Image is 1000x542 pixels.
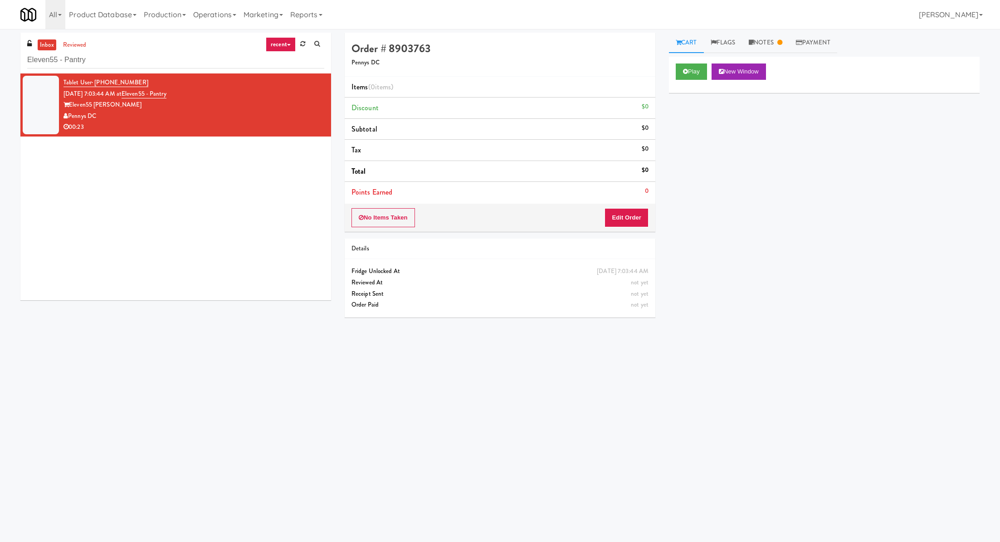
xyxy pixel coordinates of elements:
button: No Items Taken [351,208,415,227]
ng-pluralize: items [375,82,391,92]
div: Fridge Unlocked At [351,266,649,277]
button: Edit Order [605,208,649,227]
span: not yet [631,278,649,287]
button: New Window [712,63,766,80]
a: recent [266,37,296,52]
div: Details [351,243,649,254]
a: Cart [669,33,704,53]
span: not yet [631,289,649,298]
a: Payment [789,33,837,53]
button: Play [676,63,707,80]
h4: Order # 8903763 [351,43,649,54]
div: Reviewed At [351,277,649,288]
input: Search vision orders [27,52,324,68]
div: Eleven55 [PERSON_NAME] [63,99,324,111]
span: Items [351,82,393,92]
span: Discount [351,103,379,113]
a: Eleven55 - Pantry [122,89,166,98]
div: $0 [642,101,649,112]
div: $0 [642,165,649,176]
img: Micromart [20,7,36,23]
a: Notes [742,33,789,53]
li: Tablet User· [PHONE_NUMBER][DATE] 7:03:44 AM atEleven55 - PantryEleven55 [PERSON_NAME]Pennys DC00:23 [20,73,331,137]
div: $0 [642,143,649,155]
div: Order Paid [351,299,649,311]
span: (0 ) [368,82,394,92]
h5: Pennys DC [351,59,649,66]
div: Pennys DC [63,111,324,122]
span: Tax [351,145,361,155]
span: Subtotal [351,124,377,134]
div: $0 [642,122,649,134]
a: reviewed [61,39,89,51]
span: · [PHONE_NUMBER] [92,78,148,87]
span: [DATE] 7:03:44 AM at [63,89,122,98]
a: inbox [38,39,56,51]
span: not yet [631,300,649,309]
a: Tablet User· [PHONE_NUMBER] [63,78,148,87]
div: [DATE] 7:03:44 AM [597,266,649,277]
div: 00:23 [63,122,324,133]
span: Points Earned [351,187,392,197]
div: Receipt Sent [351,288,649,300]
div: 0 [645,186,649,197]
span: Total [351,166,366,176]
a: Flags [704,33,742,53]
